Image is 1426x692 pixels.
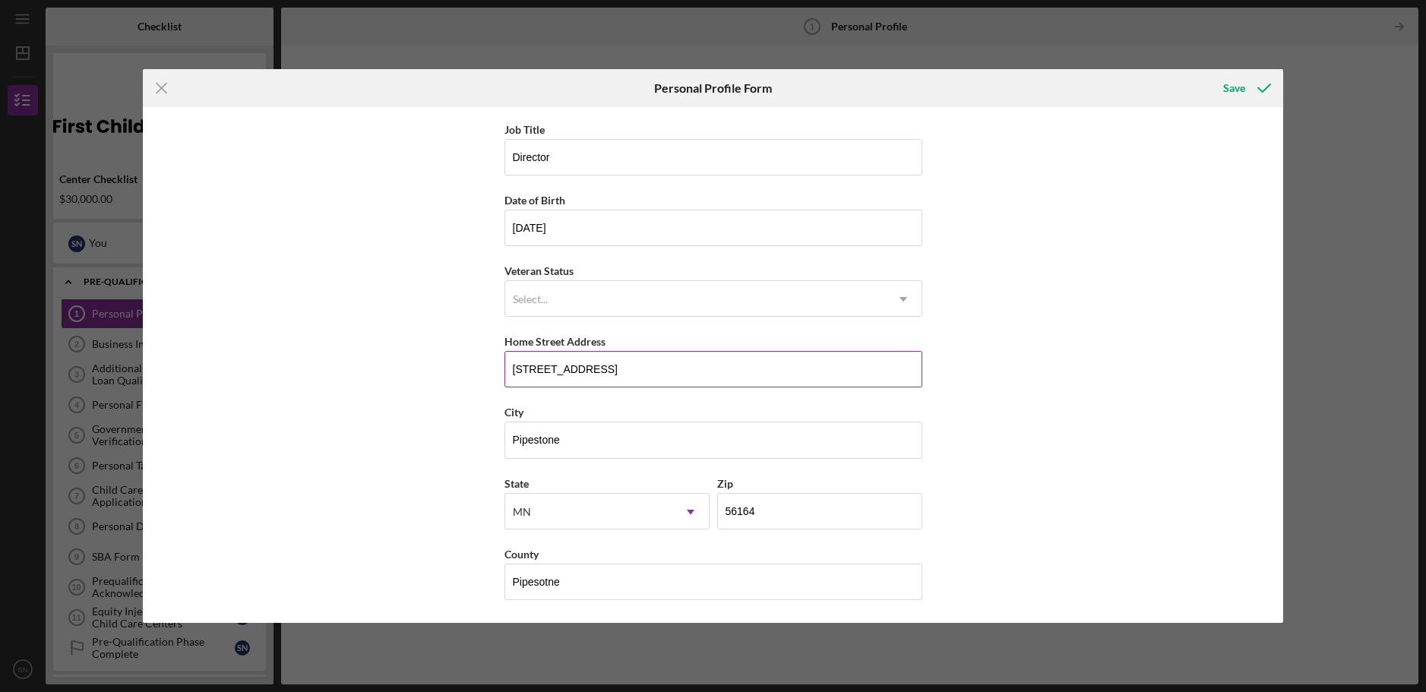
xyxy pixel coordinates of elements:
div: Select... [513,293,548,305]
button: Save [1208,73,1283,103]
div: Save [1223,73,1245,103]
label: County [504,548,539,561]
label: City [504,406,523,419]
label: Zip [717,477,733,490]
h6: Personal Profile Form [654,81,772,95]
label: Job Title [504,123,545,136]
div: MN [513,506,531,518]
label: Date of Birth [504,194,565,207]
label: Home Street Address [504,335,605,348]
